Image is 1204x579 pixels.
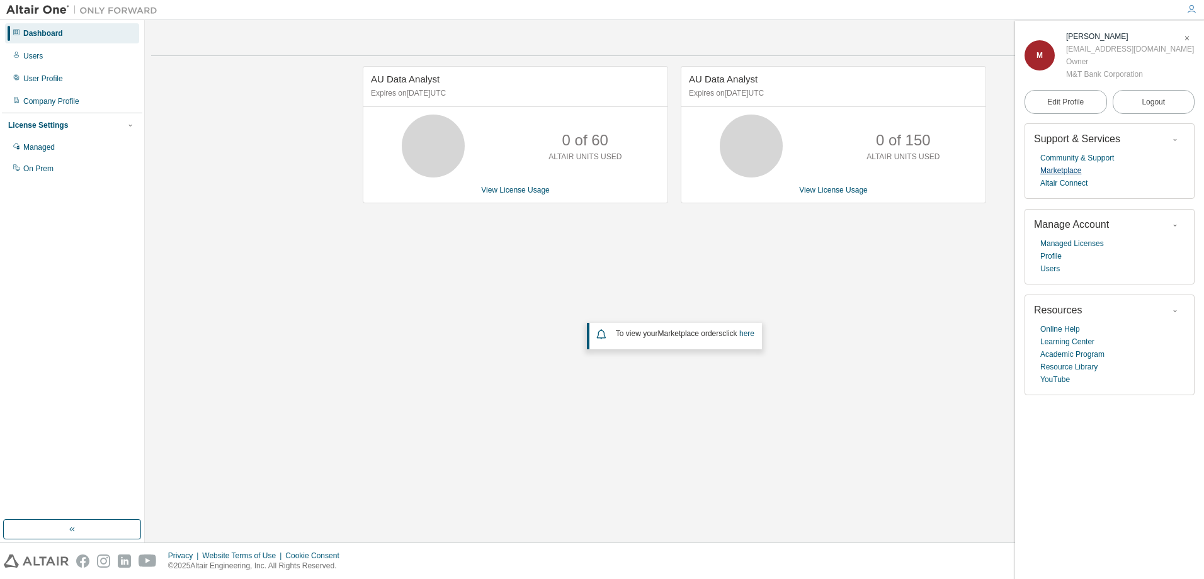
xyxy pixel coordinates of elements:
[689,88,975,99] p: Expires on [DATE] UTC
[1040,250,1062,262] a: Profile
[616,329,754,338] span: To view your click
[4,554,69,568] img: altair_logo.svg
[139,554,157,568] img: youtube.svg
[1066,43,1194,55] div: [EMAIL_ADDRESS][DOMAIN_NAME]
[1040,152,1114,164] a: Community & Support
[1034,219,1109,230] span: Manage Account
[202,551,285,561] div: Website Terms of Use
[548,152,622,162] p: ALTAIR UNITS USED
[371,88,657,99] p: Expires on [DATE] UTC
[8,120,68,130] div: License Settings
[1066,55,1194,68] div: Owner
[23,164,54,174] div: On Prem
[1040,237,1104,250] a: Managed Licenses
[1025,90,1107,114] a: Edit Profile
[23,74,63,84] div: User Profile
[1036,51,1043,60] span: M
[1040,373,1070,386] a: YouTube
[371,74,440,84] span: AU Data Analyst
[1040,361,1098,373] a: Resource Library
[1034,133,1120,144] span: Support & Services
[1066,68,1194,81] div: M&T Bank Corporation
[285,551,346,561] div: Cookie Consent
[1040,164,1081,177] a: Marketplace
[1040,177,1088,189] a: Altair Connect
[739,329,754,338] a: here
[1040,262,1060,275] a: Users
[76,554,89,568] img: facebook.svg
[168,561,347,571] p: © 2025 Altair Engineering, Inc. All Rights Reserved.
[658,329,723,338] em: Marketplace orders
[481,186,550,194] a: View License Usage
[1066,30,1194,43] div: Mark Stevens
[97,554,110,568] img: instagram.svg
[1040,323,1080,335] a: Online Help
[1040,335,1094,348] a: Learning Center
[1113,90,1195,114] button: Logout
[168,551,202,561] div: Privacy
[1142,96,1165,108] span: Logout
[23,142,55,152] div: Managed
[23,51,43,61] div: Users
[876,130,931,151] p: 0 of 150
[562,130,608,151] p: 0 of 60
[799,186,868,194] a: View License Usage
[1040,348,1105,361] a: Academic Program
[23,96,79,106] div: Company Profile
[866,152,940,162] p: ALTAIR UNITS USED
[1034,305,1082,315] span: Resources
[118,554,131,568] img: linkedin.svg
[689,74,758,84] span: AU Data Analyst
[6,4,164,16] img: Altair One
[23,28,63,38] div: Dashboard
[1047,97,1084,107] span: Edit Profile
